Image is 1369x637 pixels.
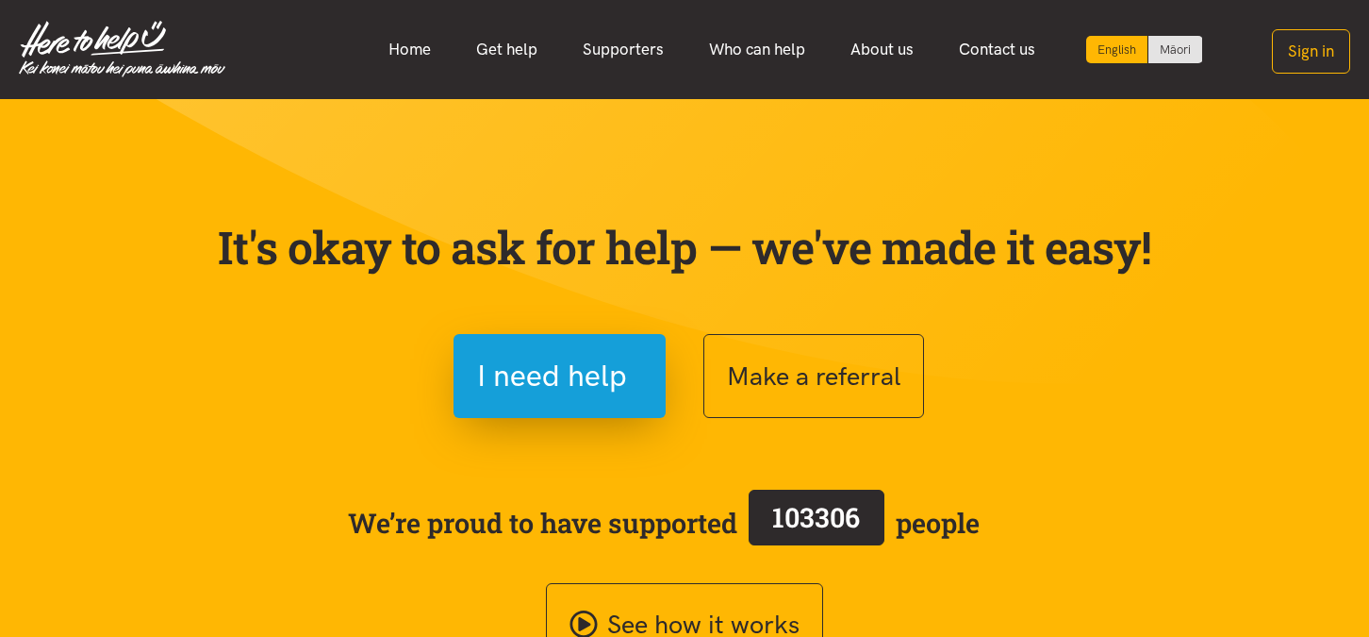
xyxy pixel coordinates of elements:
[686,29,828,70] a: Who can help
[477,352,627,400] span: I need help
[772,499,860,535] span: 103306
[454,29,560,70] a: Get help
[1086,36,1148,63] div: Current language
[19,21,225,77] img: Home
[560,29,686,70] a: Supporters
[936,29,1058,70] a: Contact us
[213,220,1156,275] p: It's okay to ask for help — we've made it easy!
[828,29,936,70] a: About us
[348,486,980,560] span: We’re proud to have supported people
[366,29,454,70] a: Home
[1086,36,1203,63] div: Language toggle
[703,334,924,418] button: Make a referral
[1272,29,1350,74] button: Sign in
[1148,36,1202,63] a: Switch to Te Reo Māori
[454,334,666,418] button: I need help
[737,486,896,560] a: 103306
